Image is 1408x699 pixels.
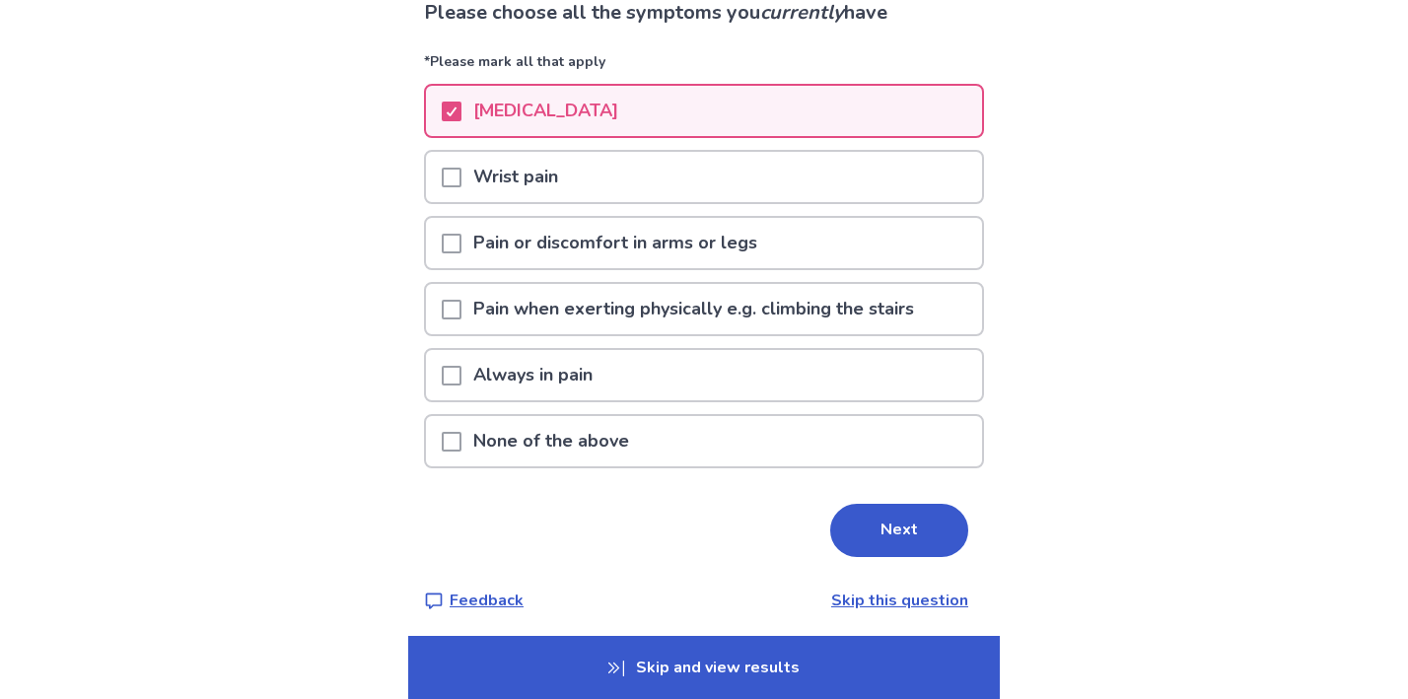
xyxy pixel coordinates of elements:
p: Always in pain [461,350,604,400]
p: Pain when exerting physically e.g. climbing the stairs [461,284,926,334]
p: Feedback [450,589,524,612]
p: *Please mark all that apply [424,51,984,84]
p: None of the above [461,416,641,466]
p: Skip and view results [408,636,1000,699]
p: [MEDICAL_DATA] [461,86,630,136]
a: Skip this question [831,590,968,611]
a: Feedback [424,589,524,612]
button: Next [830,504,968,557]
p: Wrist pain [461,152,570,202]
p: Pain or discomfort in arms or legs [461,218,769,268]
